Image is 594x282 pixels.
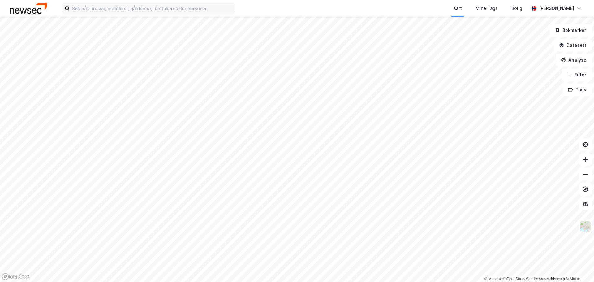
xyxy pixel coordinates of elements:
div: [PERSON_NAME] [539,5,574,12]
div: Kart [453,5,462,12]
div: Mine Tags [476,5,498,12]
input: Søk på adresse, matrikkel, gårdeiere, leietakere eller personer [70,4,235,13]
iframe: Chat Widget [563,252,594,282]
div: Bolig [511,5,522,12]
img: newsec-logo.f6e21ccffca1b3a03d2d.png [10,3,47,14]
